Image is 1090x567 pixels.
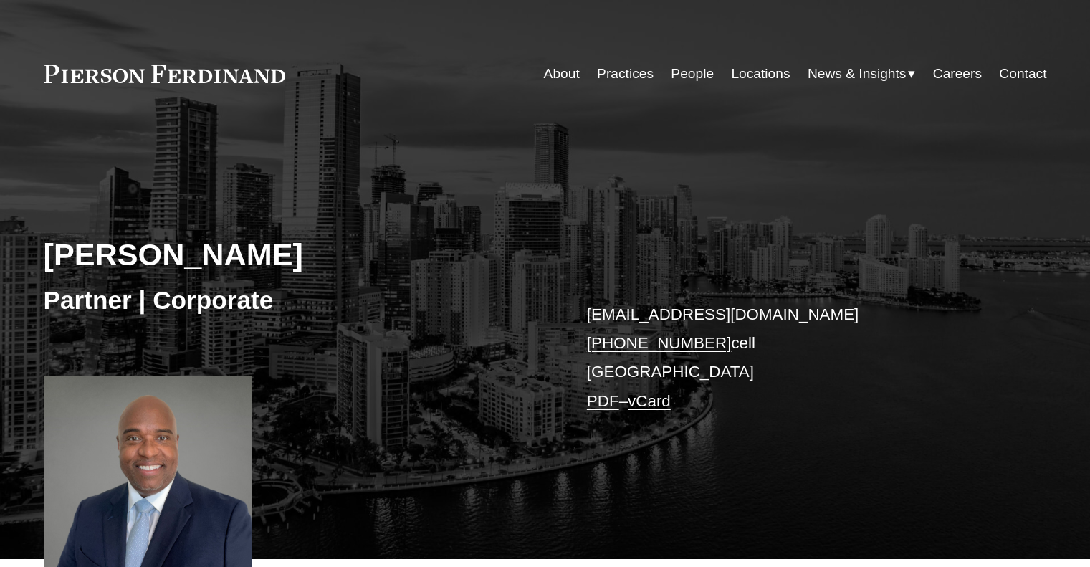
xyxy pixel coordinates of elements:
[587,305,859,323] a: [EMAIL_ADDRESS][DOMAIN_NAME]
[44,236,545,273] h2: [PERSON_NAME]
[808,60,916,87] a: folder dropdown
[999,60,1046,87] a: Contact
[544,60,580,87] a: About
[587,392,619,410] a: PDF
[597,60,654,87] a: Practices
[628,392,671,410] a: vCard
[44,285,545,316] h3: Partner | Corporate
[587,334,732,352] a: [PHONE_NUMBER]
[587,300,1005,416] p: cell [GEOGRAPHIC_DATA] –
[671,60,714,87] a: People
[933,60,982,87] a: Careers
[808,62,907,87] span: News & Insights
[731,60,790,87] a: Locations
